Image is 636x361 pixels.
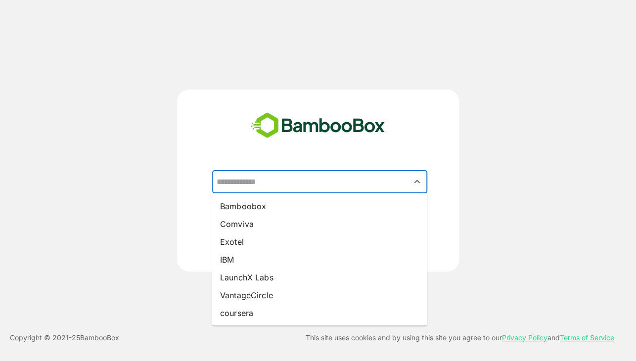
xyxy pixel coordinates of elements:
[212,232,427,250] li: Exotel
[212,250,427,268] li: IBM
[560,333,614,342] a: Terms of Service
[212,286,427,304] li: VantageCircle
[212,268,427,286] li: LaunchX Labs
[306,332,614,344] p: This site uses cookies and by using this site you agree to our and
[502,333,547,342] a: Privacy Policy
[10,332,119,344] p: Copyright © 2021- 25 BambooBox
[212,215,427,232] li: Comviva
[212,304,427,321] li: coursera
[212,197,427,215] li: Bamboobox
[245,109,390,142] img: bamboobox
[410,175,424,188] button: Close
